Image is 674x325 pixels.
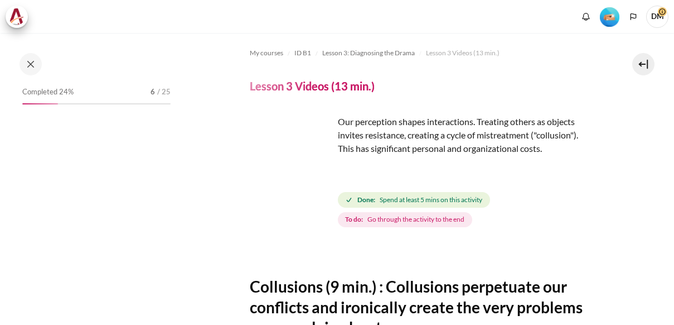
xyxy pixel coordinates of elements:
[367,214,464,224] span: Go through the activity to the end
[294,48,311,58] span: ID B1
[426,46,500,60] a: Lesson 3 Videos (13 min.)
[578,8,594,25] div: Show notification window with no new notifications
[646,6,668,28] span: DM
[600,7,619,27] img: Level #2
[151,87,155,98] span: 6
[646,6,668,28] a: User menu
[22,103,58,104] div: 24%
[250,48,283,58] span: My courses
[625,8,642,25] button: Languages
[380,195,482,205] span: Spend at least 5 mins on this activity
[250,79,375,93] h4: Lesson 3 Videos (13 min.)
[294,46,311,60] a: ID B1
[595,6,624,27] a: Level #2
[250,115,595,155] p: Our perception shapes interactions. Treating others as objects invites resistance, creating a cyc...
[22,87,74,98] span: Completed 24%
[250,46,283,60] a: My courses
[250,115,333,199] img: xf
[9,8,25,25] img: Architeck
[6,6,33,28] a: Architeck Architeck
[157,87,171,98] span: / 25
[322,46,415,60] a: Lesson 3: Diagnosing the Drama
[338,190,595,230] div: Completion requirements for Lesson 3 Videos (13 min.)
[250,44,595,62] nav: Navigation bar
[600,6,619,27] div: Level #2
[357,195,375,205] strong: Done:
[345,214,363,224] strong: To do:
[426,48,500,58] span: Lesson 3 Videos (13 min.)
[322,48,415,58] span: Lesson 3: Diagnosing the Drama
